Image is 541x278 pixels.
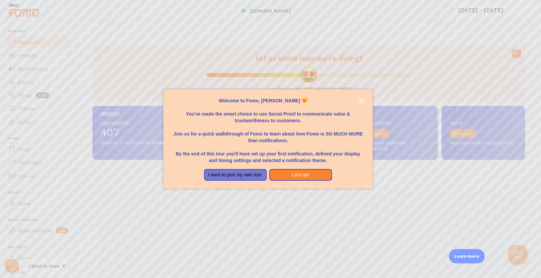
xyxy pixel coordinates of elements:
[171,104,364,124] p: You've made the smart choice to use Social Proof to communicate value & trustworthiness to custom...
[358,97,365,104] button: close,
[171,144,364,164] p: By the end of this tour you'll have set up your first notification, defined your display and timi...
[171,97,364,104] p: Welcome to Fomo, [PERSON_NAME] 🧡
[449,249,485,263] div: Learn more
[269,169,332,181] button: Let's go!
[163,89,372,189] div: Welcome to Fomo, Kristen Neiditch 🧡You&amp;#39;ve made the smart choice to use Social Proof to co...
[454,253,479,259] p: Learn more
[204,169,267,181] button: I want to pick my own tour.
[171,124,364,144] p: Join us for a quick walkthrough of Fomo to learn about how Fomo is SO MUCH MORE than notifications.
